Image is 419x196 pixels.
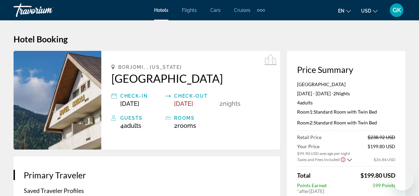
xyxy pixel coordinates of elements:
span: en [338,8,344,14]
span: 1: [297,109,314,115]
div: rooms [174,114,216,122]
p: Standard Room with Twin Bed [297,109,395,115]
button: Show Taxes and Fees breakdown [297,156,352,163]
p: [GEOGRAPHIC_DATA] [297,81,395,87]
h1: Hotel Booking [14,34,405,44]
span: $238.92 USD [368,134,395,140]
div: Guests [120,114,162,122]
span: Retail Price [297,134,321,140]
a: [GEOGRAPHIC_DATA] [111,72,270,85]
span: [DATE] [174,100,193,107]
img: Natali Hotel [14,51,101,150]
span: 4 [120,122,141,129]
span: Adults [124,122,141,129]
a: Hotels [154,7,168,13]
button: Show Taxes and Fees disclaimer [340,156,346,162]
span: Room [297,120,310,125]
span: Room [297,109,310,115]
span: 2 [174,122,196,129]
a: Travorium [14,1,81,19]
p: [DATE] - [DATE] - [297,91,395,96]
h3: Price Summary [297,64,395,75]
button: Change language [338,6,351,16]
button: User Menu [388,3,405,17]
p: Standard Room with Twin Bed [297,120,395,125]
span: Adults [300,100,313,105]
h3: Primary Traveler [24,170,270,180]
div: Check-in [120,92,162,100]
a: Cars [210,7,221,13]
span: [DATE] [120,100,139,107]
iframe: Кнопка запуска окна обмена сообщениями [392,169,414,191]
span: 2 [219,100,223,107]
span: Your Price [297,143,350,149]
span: $26.84 USD [374,157,395,162]
span: 599 Points [373,182,395,188]
a: Flights [182,7,197,13]
a: Cruises [234,7,250,13]
span: USD [361,8,371,14]
span: Nights [336,91,350,96]
div: Check-out [174,92,216,100]
span: Nights [223,100,240,107]
span: Total [297,172,311,179]
span: $99.90 USD average per night [297,151,350,156]
button: Change currency [361,6,378,16]
div: * [DATE] [297,188,395,194]
span: $199.80 USD [368,143,395,156]
span: Taxes and Fees Included [297,157,340,162]
p: Saved Traveler Profiles [24,187,270,194]
span: 4 [297,100,313,105]
span: GK [393,7,401,14]
span: rooms [177,122,196,129]
span: 2 [333,91,336,96]
span: $199.80 USD [360,172,395,179]
span: Points Earned [297,182,327,188]
span: 2: [297,120,314,125]
span: after [299,188,309,194]
span: Borjomi, , [US_STATE] [118,64,182,70]
button: Extra navigation items [257,5,265,16]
